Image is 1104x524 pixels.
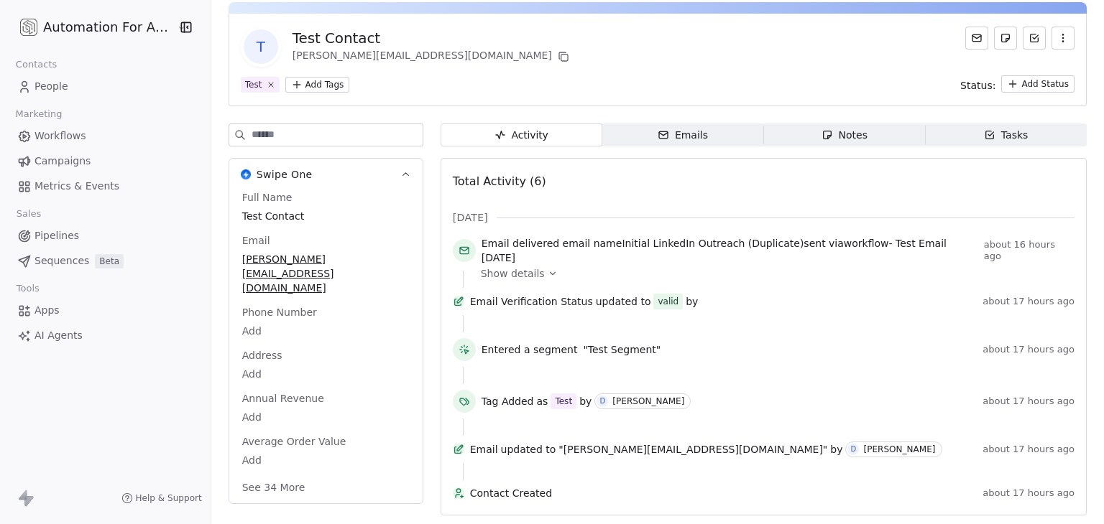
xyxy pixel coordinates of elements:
[686,294,698,309] span: by
[239,190,295,205] span: Full Name
[11,224,199,248] a: Pipelines
[11,75,199,98] a: People
[34,154,91,169] span: Campaigns
[293,48,572,65] div: [PERSON_NAME][EMAIL_ADDRESS][DOMAIN_NAME]
[583,342,661,357] span: "Test Segment"
[10,278,45,299] span: Tools
[470,486,977,500] span: Contact Created
[984,239,1075,262] span: about 16 hours ago
[1001,75,1075,93] button: Add Status
[257,167,313,182] span: Swipe One
[34,128,86,144] span: Workflows
[242,324,410,338] span: Add
[10,203,47,225] span: Sales
[242,410,410,424] span: Add
[11,149,199,173] a: Campaigns
[11,174,199,198] a: Metrics & Events
[9,54,63,75] span: Contacts
[983,396,1075,407] span: about 17 hours ago
[482,236,978,265] span: email name sent via workflow -
[960,78,995,93] span: Status:
[983,487,1075,499] span: about 17 hours ago
[830,442,842,457] span: by
[11,124,199,148] a: Workflows
[482,238,947,263] span: Test Email [DATE]
[242,367,410,381] span: Add
[241,169,251,179] img: Swipe One
[482,342,578,357] span: Entered a segment
[453,210,488,225] span: [DATE]
[983,296,1075,307] span: about 17 hours ago
[34,79,68,94] span: People
[242,252,410,295] span: [PERSON_NAME][EMAIL_ADDRESS][DOMAIN_NAME]
[599,396,605,407] div: D
[229,159,423,190] button: Swipe OneSwipe One
[481,266,1064,281] a: Show details
[537,394,548,408] span: as
[482,394,534,408] span: Tag Added
[863,444,935,454] div: [PERSON_NAME]
[822,128,868,143] div: Notes
[558,442,827,457] span: "[PERSON_NAME][EMAIL_ADDRESS][DOMAIN_NAME]"
[239,434,349,449] span: Average Order Value
[612,396,684,406] div: [PERSON_NAME]
[622,238,804,249] span: Initial LinkedIn Outreach (Duplicate)
[234,474,314,500] button: See 34 More
[34,253,89,268] span: Sequences
[470,442,498,457] span: Email
[229,190,423,503] div: Swipe OneSwipe One
[11,324,199,347] a: AI Agents
[579,394,592,408] span: by
[244,29,278,64] span: T
[983,344,1075,355] span: about 17 hours ago
[983,444,1075,455] span: about 17 hours ago
[239,391,327,406] span: Annual Revenue
[34,303,60,318] span: Apps
[242,209,410,223] span: Test Contact
[239,348,285,362] span: Address
[984,128,1029,143] div: Tasks
[34,179,119,194] span: Metrics & Events
[17,15,167,39] button: Automation For Agencies
[11,249,199,273] a: SequencesBeta
[851,444,857,455] div: D
[34,328,83,343] span: AI Agents
[9,103,68,125] span: Marketing
[34,228,79,243] span: Pipelines
[242,453,410,467] span: Add
[481,266,545,281] span: Show details
[555,395,572,408] div: Test
[20,19,37,36] img: white%20with%20black%20stroke.png
[95,254,124,268] span: Beta
[293,28,572,48] div: Test Contact
[453,174,546,188] span: Total Activity (6)
[136,492,202,504] span: Help & Support
[285,77,350,93] button: Add Tags
[470,294,593,309] span: Email Verification Status
[658,294,678,309] div: valid
[245,78,262,91] div: Test
[121,492,202,504] a: Help & Support
[239,305,320,319] span: Phone Number
[658,128,708,143] div: Emails
[596,294,651,309] span: updated to
[501,442,556,457] span: updated to
[11,299,199,322] a: Apps
[482,238,559,249] span: Email delivered
[239,233,273,248] span: Email
[43,18,173,37] span: Automation For Agencies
